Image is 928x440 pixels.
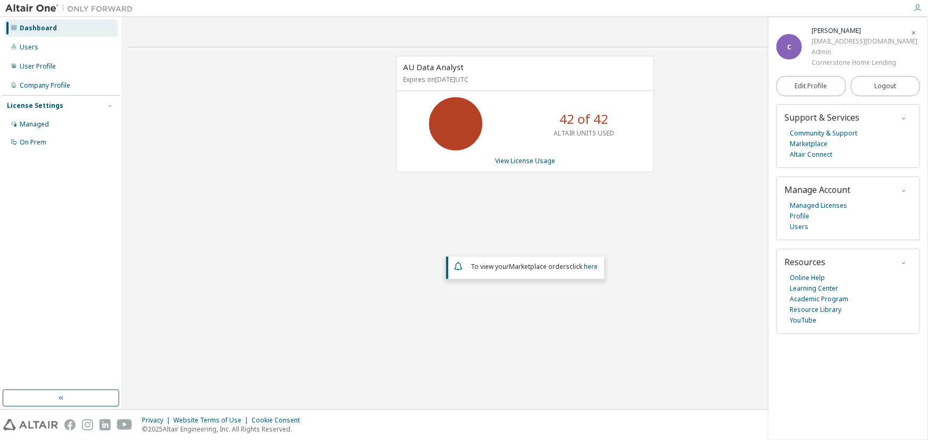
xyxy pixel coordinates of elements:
span: Resources [784,256,825,268]
div: Cornerstone Home Lending [812,57,917,68]
div: On Prem [20,138,46,147]
span: To view your click [471,262,598,271]
div: User Profile [20,62,56,71]
a: Online Help [790,273,825,283]
img: youtube.svg [117,419,132,430]
p: ALTAIR UNITS USED [554,129,614,138]
div: [EMAIL_ADDRESS][DOMAIN_NAME] [812,36,917,47]
a: View License Usage [495,156,555,165]
a: Managed Licenses [790,200,847,211]
a: Edit Profile [776,76,846,96]
div: Privacy [142,416,173,425]
a: Resource Library [790,304,841,315]
a: Learning Center [790,283,838,294]
span: Support & Services [784,112,859,123]
a: Marketplace [790,139,827,149]
em: Marketplace orders [509,262,570,271]
a: YouTube [790,315,816,326]
img: Altair One [5,3,138,14]
div: License Settings [7,101,63,110]
span: Logout [874,81,896,91]
button: Logout [851,76,921,96]
div: Dashboard [20,24,57,32]
a: Profile [790,211,809,222]
span: AU Data Analyst [403,62,464,72]
p: © 2025 Altair Engineering, Inc. All Rights Reserved. [142,425,306,434]
a: Altair Connect [790,149,832,160]
div: Company Profile [20,81,70,90]
span: Manage Account [784,184,850,196]
img: instagram.svg [82,419,93,430]
div: Users [20,43,38,52]
div: Cookie Consent [252,416,306,425]
div: Website Terms of Use [173,416,252,425]
img: altair_logo.svg [3,419,58,430]
a: Users [790,222,808,232]
p: 42 of 42 [559,110,608,128]
a: Community & Support [790,128,857,139]
span: Edit Profile [795,82,827,90]
div: Managed [20,120,49,129]
div: Cole Nagle [812,26,917,36]
span: C [787,43,791,52]
div: Admin [812,47,917,57]
img: facebook.svg [64,419,76,430]
p: Expires on [DATE] UTC [403,75,645,84]
a: here [584,262,598,271]
a: Academic Program [790,294,848,304]
img: linkedin.svg [99,419,111,430]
